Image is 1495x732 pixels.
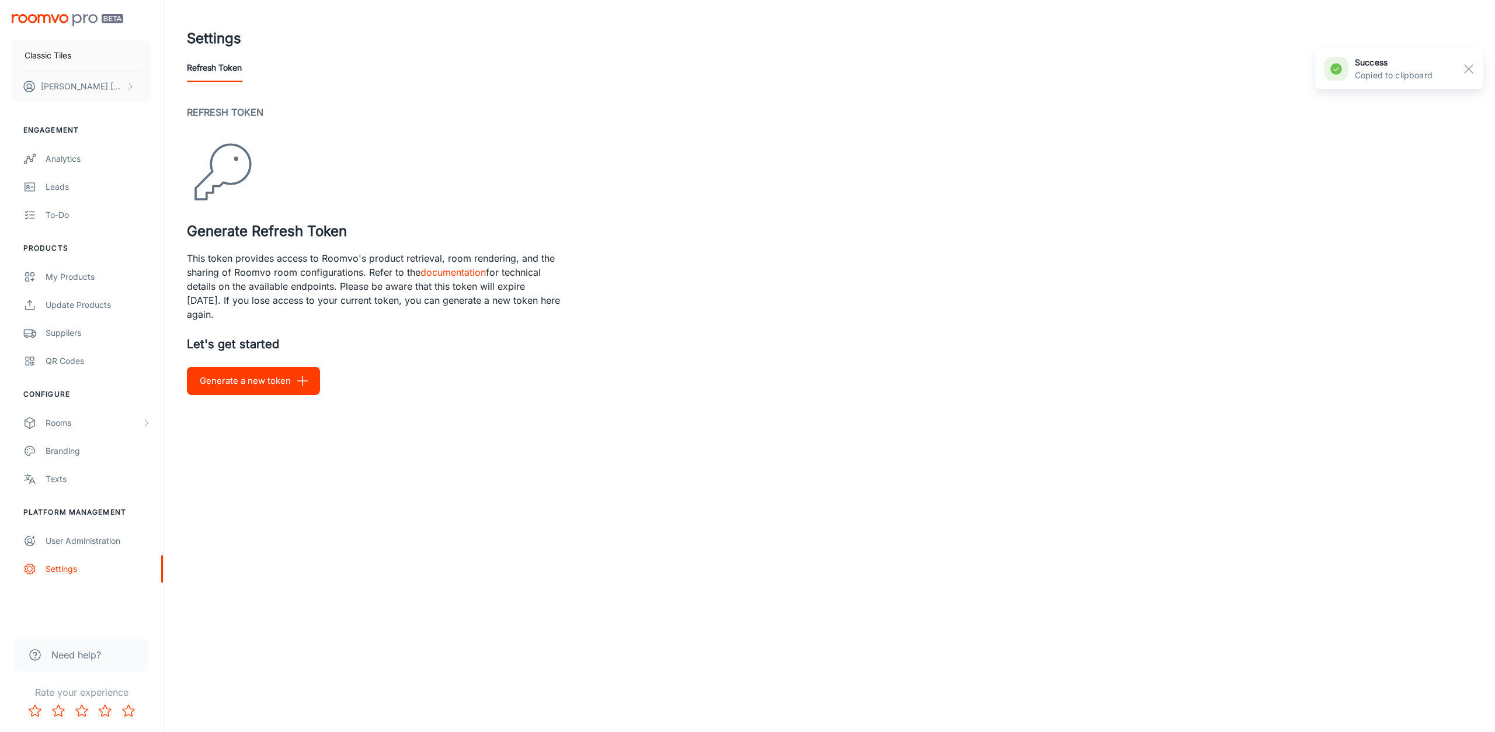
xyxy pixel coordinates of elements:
p: This token provides access to Roomvo's product retrieval, room rendering, and the sharing of Room... [187,251,561,321]
p: Copied to clipboard [1355,69,1433,82]
h1: Settings [187,28,241,49]
div: Analytics [46,152,151,165]
button: [PERSON_NAME] [PERSON_NAME] [12,71,151,102]
div: Rooms [46,417,142,429]
div: Leads [46,181,151,193]
p: [PERSON_NAME] [PERSON_NAME] [41,80,123,93]
h3: Generate Refresh Token [187,221,1472,242]
div: To-do [46,209,151,221]
div: QR Codes [46,355,151,367]
div: My Products [46,270,151,283]
h2: Refresh Token [187,105,1472,119]
button: Generate a new token [187,367,320,395]
button: Classic Tiles [12,40,151,71]
div: Suppliers [46,327,151,339]
h6: success [1355,56,1433,69]
button: Refresh Token [187,54,242,82]
a: documentation [420,266,486,278]
p: Let's get started [187,335,1472,353]
p: Classic Tiles [25,49,71,62]
img: Roomvo PRO Beta [12,14,123,26]
div: Update Products [46,299,151,311]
